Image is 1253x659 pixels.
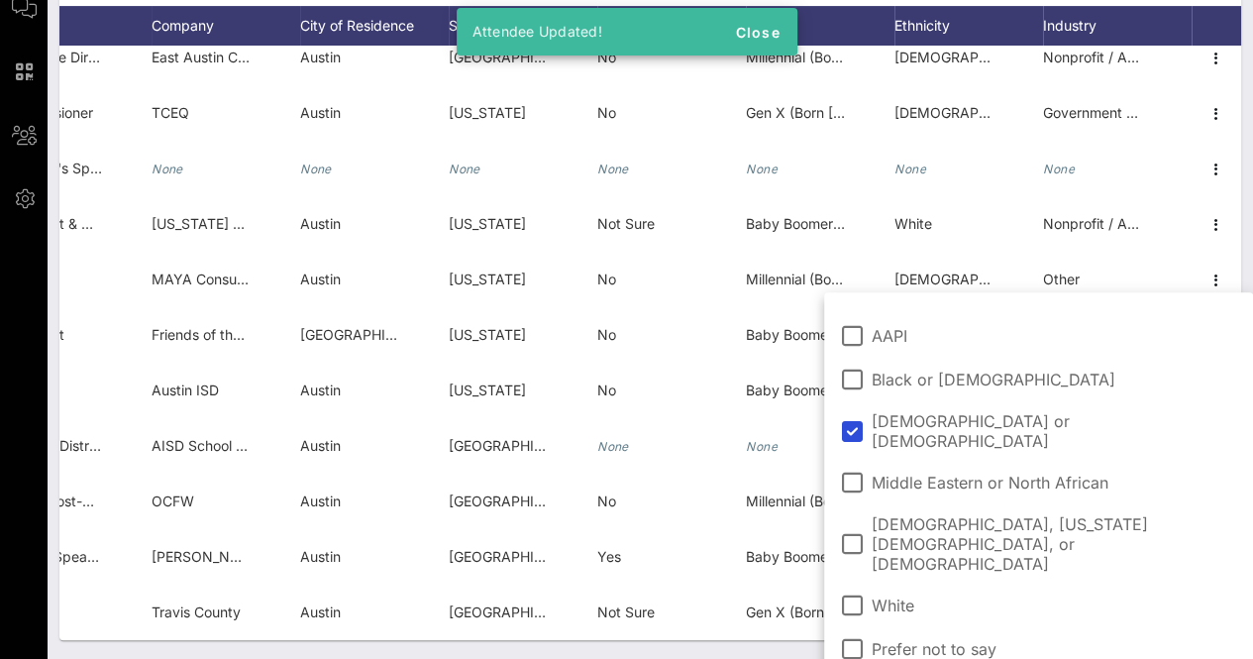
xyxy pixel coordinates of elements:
[3,160,121,176] span: Honoree's Spouse
[300,382,341,398] span: Austin
[872,326,915,346] span: AAPI
[746,162,778,176] i: None
[894,215,932,232] span: White
[152,162,183,176] i: None
[300,604,341,620] span: Austin
[300,493,341,509] span: Austin
[872,473,1116,493] span: Middle Eastern or North African
[449,604,590,620] span: [GEOGRAPHIC_DATA]
[449,548,590,565] span: [GEOGRAPHIC_DATA]
[449,382,526,398] span: [US_STATE]
[152,49,313,65] span: East Austin Conservancy
[152,604,241,620] span: Travis County
[152,6,300,46] div: Company
[449,271,526,287] span: [US_STATE]
[597,604,655,620] span: Not Sure
[300,215,341,232] span: Austin
[300,6,449,46] div: City of Residence
[746,104,1149,121] span: Gen X (Born [DEMOGRAPHIC_DATA]–[DEMOGRAPHIC_DATA])
[3,437,118,454] span: Trustee, District 6
[746,271,1169,287] span: Millennial (Born [DEMOGRAPHIC_DATA]–[DEMOGRAPHIC_DATA])
[872,639,1004,659] span: Prefer not to say
[872,596,922,615] span: White
[300,548,341,565] span: Austin
[300,49,341,65] span: Austin
[746,382,1197,398] span: Baby Boomer (Born [DEMOGRAPHIC_DATA]–[DEMOGRAPHIC_DATA])
[894,6,1043,46] div: Ethnicity
[746,6,894,46] div: Gen
[449,49,590,65] span: [GEOGRAPHIC_DATA]
[872,514,1237,574] span: [DEMOGRAPHIC_DATA], [US_STATE][DEMOGRAPHIC_DATA], or [DEMOGRAPHIC_DATA]
[746,49,1169,65] span: Millennial (Born [DEMOGRAPHIC_DATA]–[DEMOGRAPHIC_DATA])
[597,326,616,343] span: No
[726,14,789,50] button: Close
[746,548,1197,565] span: Baby Boomer (Born [DEMOGRAPHIC_DATA]–[DEMOGRAPHIC_DATA])
[597,162,629,176] i: None
[1043,215,1184,232] span: Nonprofit / Advocacy
[597,49,616,65] span: No
[152,326,386,343] span: Friends of the [GEOGRAPHIC_DATA]
[449,215,526,232] span: [US_STATE]
[746,215,1197,232] span: Baby Boomer (Born [DEMOGRAPHIC_DATA]–[DEMOGRAPHIC_DATA])
[152,382,219,398] span: Austin ISD
[894,271,1224,287] span: [DEMOGRAPHIC_DATA] or [DEMOGRAPHIC_DATA]
[300,437,341,454] span: Austin
[746,604,1149,620] span: Gen X (Born [DEMOGRAPHIC_DATA]–[DEMOGRAPHIC_DATA])
[449,437,590,454] span: [GEOGRAPHIC_DATA]
[597,271,616,287] span: No
[1043,271,1080,287] span: Other
[894,162,926,176] i: None
[746,439,778,454] i: None
[152,271,264,287] span: MAYA Consulting
[1043,6,1192,46] div: Industry
[152,437,274,454] span: AISD School Board
[3,49,122,65] span: Executive Director
[449,162,480,176] i: None
[597,6,746,46] div: Are you a member …
[152,215,732,232] span: [US_STATE] Association of Mexican American [PERSON_NAME] of Commerce (TAMACC)
[1043,104,1221,121] span: Government / Public Sector
[872,411,1237,451] span: [DEMOGRAPHIC_DATA] or [DEMOGRAPHIC_DATA]
[746,493,1169,509] span: Millennial (Born [DEMOGRAPHIC_DATA]–[DEMOGRAPHIC_DATA])
[894,104,1224,121] span: [DEMOGRAPHIC_DATA] or [DEMOGRAPHIC_DATA]
[449,104,526,121] span: [US_STATE]
[597,104,616,121] span: No
[300,104,341,121] span: Austin
[3,6,152,46] div: Job
[300,162,332,176] i: None
[597,439,629,454] i: None
[746,326,1197,343] span: Baby Boomer (Born [DEMOGRAPHIC_DATA]–[DEMOGRAPHIC_DATA])
[597,215,655,232] span: Not Sure
[734,24,782,41] span: Close
[894,49,1224,65] span: [DEMOGRAPHIC_DATA] or [DEMOGRAPHIC_DATA]
[1043,162,1075,176] i: None
[152,548,386,565] span: [PERSON_NAME] & Associates, LLC
[597,382,616,398] span: No
[449,6,597,46] div: State of Residence
[449,493,590,509] span: [GEOGRAPHIC_DATA]
[300,326,591,343] span: [GEOGRAPHIC_DATA], [GEOGRAPHIC_DATA]
[152,493,194,509] span: OCFW
[472,23,602,40] span: Attendee Updated!
[449,326,526,343] span: [US_STATE]
[1043,49,1184,65] span: Nonprofit / Advocacy
[152,104,189,121] span: TCEQ
[3,548,184,565] span: Author, Speaker, Consultant
[597,548,621,565] span: Yes
[300,271,341,287] span: Austin
[597,493,616,509] span: No
[872,370,1123,389] span: Black or [DEMOGRAPHIC_DATA]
